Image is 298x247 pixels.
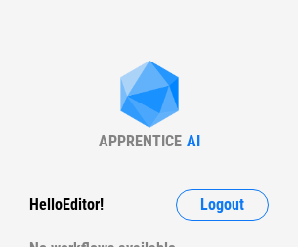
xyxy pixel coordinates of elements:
div: Hello Editor ! [29,189,104,221]
div: APPRENTICE [99,132,182,150]
span: Logout [200,197,244,213]
button: Logout [176,189,269,221]
img: Apprentice AI [110,61,189,132]
div: AI [187,132,200,150]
